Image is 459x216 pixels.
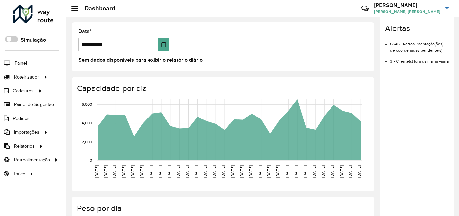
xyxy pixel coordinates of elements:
[158,38,169,51] button: Choose Date
[90,158,92,162] text: 0
[357,165,361,178] text: [DATE]
[303,165,307,178] text: [DATE]
[14,143,35,150] span: Relatórios
[385,24,449,33] h4: Alertas
[185,165,189,178] text: [DATE]
[14,73,39,81] span: Roteirizador
[77,84,368,93] h4: Capacidade por dia
[14,156,50,163] span: Retroalimentação
[77,204,368,213] h4: Peso por dia
[78,56,203,64] label: Sem dados disponíveis para exibir o relatório diário
[230,165,235,178] text: [DATE]
[258,165,262,178] text: [DATE]
[78,27,92,35] label: Data
[203,165,207,178] text: [DATE]
[15,60,27,67] span: Painel
[21,36,46,44] label: Simulação
[112,165,116,178] text: [DATE]
[248,165,253,178] text: [DATE]
[176,165,180,178] text: [DATE]
[14,101,54,108] span: Painel de Sugestão
[339,165,344,178] text: [DATE]
[121,165,126,178] text: [DATE]
[212,165,216,178] text: [DATE]
[82,139,92,144] text: 2,000
[294,165,298,178] text: [DATE]
[390,53,449,64] li: 3 - Cliente(s) fora da malha viária
[374,9,440,15] span: [PERSON_NAME] [PERSON_NAME]
[374,2,440,8] h3: [PERSON_NAME]
[103,165,108,178] text: [DATE]
[158,165,162,178] text: [DATE]
[275,165,280,178] text: [DATE]
[285,165,289,178] text: [DATE]
[221,165,225,178] text: [DATE]
[13,87,34,94] span: Cadastros
[94,165,99,178] text: [DATE]
[358,1,372,16] a: Contato Rápido
[348,165,352,178] text: [DATE]
[312,165,316,178] text: [DATE]
[82,102,92,106] text: 6,000
[130,165,135,178] text: [DATE]
[194,165,198,178] text: [DATE]
[321,165,325,178] text: [DATE]
[78,5,115,12] h2: Dashboard
[266,165,271,178] text: [DATE]
[13,170,25,177] span: Tático
[82,121,92,125] text: 4,000
[390,36,449,53] li: 6546 - Retroalimentação(ões) de coordenadas pendente(s)
[167,165,171,178] text: [DATE]
[148,165,153,178] text: [DATE]
[139,165,144,178] text: [DATE]
[14,129,39,136] span: Importações
[239,165,244,178] text: [DATE]
[13,115,30,122] span: Pedidos
[330,165,334,178] text: [DATE]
